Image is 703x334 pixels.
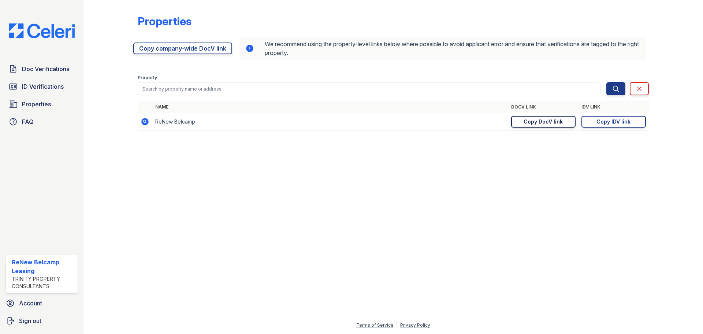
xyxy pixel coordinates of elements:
div: | [396,322,398,328]
a: Account [3,296,81,311]
a: ID Verifications [6,79,78,94]
div: Trinity Property Consultants [12,275,75,290]
td: ReNew Belcamp [152,113,508,131]
a: Copy company-wide DocV link [133,43,232,54]
a: Doc Verifications [6,62,78,76]
a: Terms of Service [356,322,394,328]
th: DocV Link [508,101,579,113]
a: Copy DocV link [511,116,576,128]
div: We recommend using the property-level links below where possible to avoid applicant error and ens... [239,37,646,60]
img: CE_Logo_Blue-a8612792a0a2168367f1c8372b55b34899dd931a85d93a1a3d3e32e68fde9ad4.png [3,23,81,38]
span: Sign out [19,316,41,325]
div: ReNew Belcamp Leasing [12,258,75,275]
th: Name [152,101,508,113]
input: Search by property name or address [138,82,600,95]
span: ID Verifications [22,82,64,91]
div: Properties [138,15,191,28]
a: FAQ [6,114,78,129]
div: Copy IDV link [596,118,631,125]
span: FAQ [22,117,34,126]
div: Copy DocV link [524,118,563,125]
label: Property [138,75,157,81]
span: Properties [22,100,51,109]
a: Sign out [3,313,81,328]
th: IDV Link [579,101,649,113]
a: Properties [6,97,78,111]
span: Account [19,299,42,308]
a: Privacy Policy [400,322,430,328]
span: Doc Verifications [22,65,69,73]
a: Copy IDV link [581,116,646,128]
